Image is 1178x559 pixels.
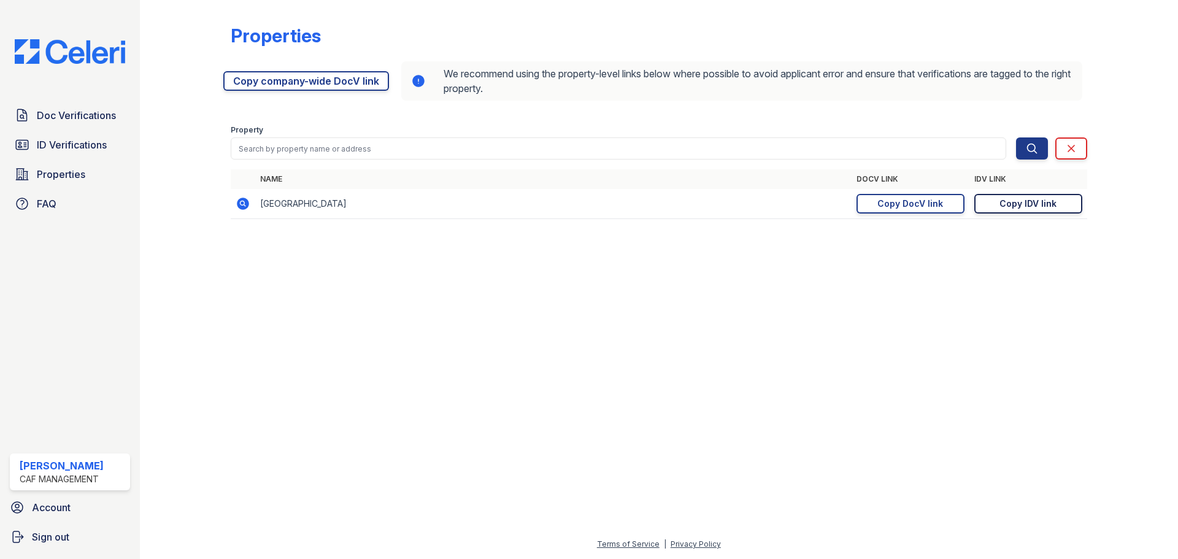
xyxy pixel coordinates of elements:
label: Property [231,125,263,135]
span: FAQ [37,196,56,211]
span: Doc Verifications [37,108,116,123]
div: Copy DocV link [877,198,943,210]
a: FAQ [10,191,130,216]
span: ID Verifications [37,137,107,152]
a: Copy DocV link [857,194,964,214]
th: DocV Link [852,169,969,189]
div: [PERSON_NAME] [20,458,104,473]
a: Copy company-wide DocV link [223,71,389,91]
a: Terms of Service [597,539,660,549]
a: ID Verifications [10,133,130,157]
a: Properties [10,162,130,187]
th: Name [255,169,852,189]
a: Sign out [5,525,135,549]
a: Account [5,495,135,520]
span: Properties [37,167,85,182]
td: [GEOGRAPHIC_DATA] [255,189,852,219]
div: Properties [231,25,321,47]
a: Doc Verifications [10,103,130,128]
div: | [664,539,666,549]
a: Copy IDV link [974,194,1082,214]
th: IDV Link [969,169,1087,189]
div: We recommend using the property-level links below where possible to avoid applicant error and ens... [401,61,1082,101]
span: Sign out [32,530,69,544]
span: Account [32,500,71,515]
a: Privacy Policy [671,539,721,549]
div: CAF Management [20,473,104,485]
input: Search by property name or address [231,137,1006,160]
div: Copy IDV link [999,198,1057,210]
img: CE_Logo_Blue-a8612792a0a2168367f1c8372b55b34899dd931a85d93a1a3d3e32e68fde9ad4.png [5,39,135,64]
